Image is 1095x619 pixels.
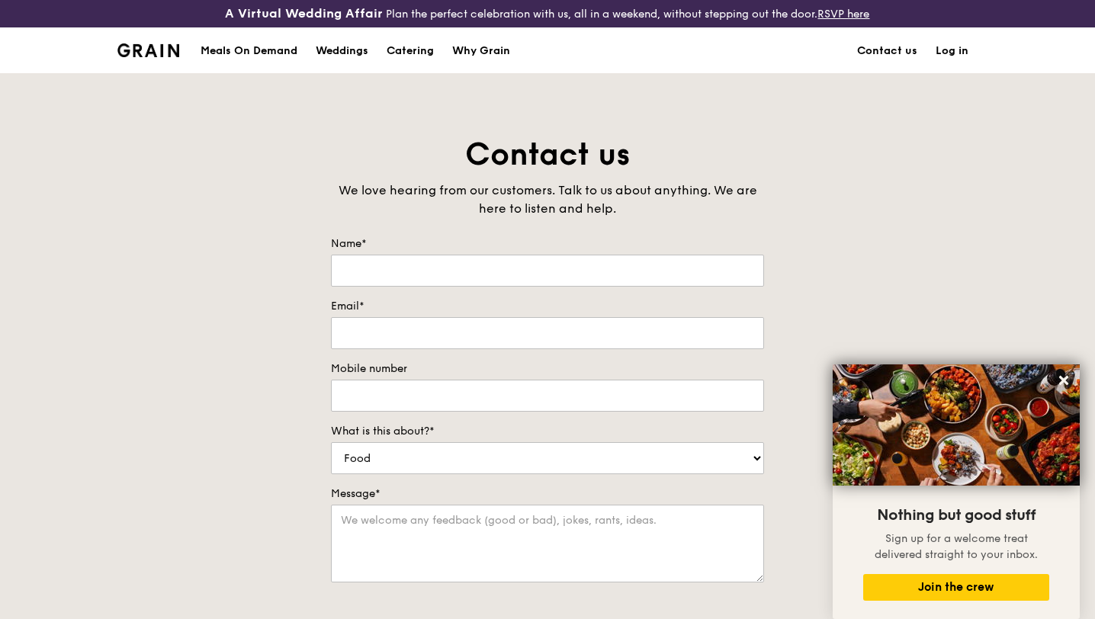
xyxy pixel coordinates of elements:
[817,8,869,21] a: RSVP here
[452,28,510,74] div: Why Grain
[117,43,179,57] img: Grain
[331,236,764,252] label: Name*
[443,28,519,74] a: Why Grain
[331,424,764,439] label: What is this about?*
[926,28,978,74] a: Log in
[875,532,1038,561] span: Sign up for a welcome treat delivered straight to your inbox.
[316,28,368,74] div: Weddings
[331,299,764,314] label: Email*
[331,181,764,218] div: We love hearing from our customers. Talk to us about anything. We are here to listen and help.
[307,28,377,74] a: Weddings
[117,27,179,72] a: GrainGrain
[833,364,1080,486] img: DSC07876-Edit02-Large.jpeg
[201,28,297,74] div: Meals On Demand
[877,506,1036,524] span: Nothing but good stuff
[863,574,1049,601] button: Join the crew
[331,361,764,377] label: Mobile number
[225,6,383,21] h3: A Virtual Wedding Affair
[1052,368,1076,393] button: Close
[377,28,443,74] a: Catering
[387,28,434,74] div: Catering
[182,6,912,21] div: Plan the perfect celebration with us, all in a weekend, without stepping out the door.
[331,486,764,502] label: Message*
[331,134,764,175] h1: Contact us
[848,28,926,74] a: Contact us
